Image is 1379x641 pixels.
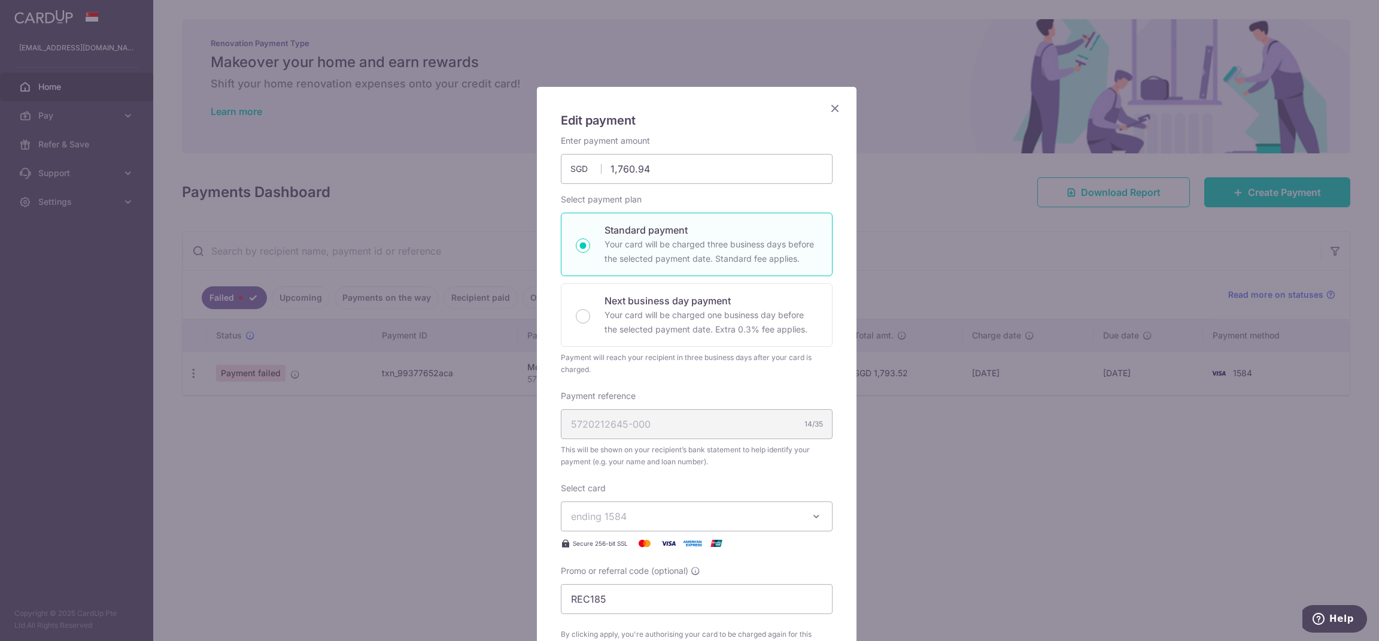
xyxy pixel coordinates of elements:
h5: Edit payment [561,111,833,130]
label: Enter payment amount [561,135,650,147]
div: 14/35 [804,418,823,430]
img: American Express [681,536,704,551]
label: Select payment plan [561,193,642,205]
div: Payment will reach your recipient in three business days after your card is charged. [561,352,833,376]
input: 0.00 [561,154,833,184]
p: Standard payment [605,223,818,237]
span: SGD [570,163,602,175]
iframe: Opens a widget where you can find more information [1302,605,1367,635]
p: Your card will be charged one business day before the selected payment date. Extra 0.3% fee applies. [605,308,818,337]
img: Visa [657,536,681,551]
img: Mastercard [633,536,657,551]
img: UnionPay [704,536,728,551]
span: ending 1584 [571,510,627,522]
p: Your card will be charged three business days before the selected payment date. Standard fee appl... [605,237,818,266]
label: Select card [561,482,606,494]
button: ending 1584 [561,501,833,531]
label: Payment reference [561,390,636,402]
span: This will be shown on your recipient’s bank statement to help identify your payment (e.g. your na... [561,444,833,468]
span: Promo or referral code (optional) [561,565,688,577]
span: Secure 256-bit SSL [573,539,628,548]
p: Next business day payment [605,294,818,308]
button: Close [828,101,842,116]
